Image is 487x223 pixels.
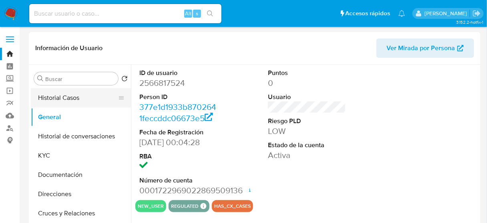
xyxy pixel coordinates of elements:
button: Cruces y Relaciones [31,204,131,223]
dt: ID de usuario [139,69,217,77]
dd: 0001722969022869509136 [139,185,217,196]
span: Ver Mirada por Persona [387,39,455,58]
dt: RBA [139,152,217,161]
span: s [196,10,198,17]
a: Notificaciones [398,10,405,17]
dt: Número de cuenta [139,176,217,185]
dd: [DATE] 00:04:28 [139,137,217,148]
p: erika.juarez@mercadolibre.com.mx [425,10,470,17]
dd: 0 [268,77,346,89]
button: Documentación [31,165,131,184]
dd: Activa [268,150,346,161]
a: 377e1d1933b8702641feccddc06673e5 [139,101,216,124]
dt: Fecha de Registración [139,128,217,137]
dd: LOW [268,126,346,137]
button: Historial de conversaciones [31,127,131,146]
dt: Estado de la cuenta [268,141,346,150]
span: Alt [185,10,191,17]
button: Volver al orden por defecto [121,75,128,84]
dt: Person ID [139,93,217,101]
button: General [31,107,131,127]
dt: Usuario [268,93,346,101]
button: search-icon [202,8,218,19]
button: has_cx_cases [214,205,251,208]
span: Accesos rápidos [346,9,390,18]
button: Historial Casos [31,88,125,107]
button: new_user [138,205,164,208]
input: Buscar usuario o caso... [29,8,221,19]
button: Buscar [37,75,44,82]
button: Direcciones [31,184,131,204]
a: Salir [473,9,481,18]
dt: Puntos [268,69,346,77]
button: Ver Mirada por Persona [376,39,474,58]
dt: Riesgo PLD [268,117,346,126]
dd: 2566817524 [139,77,217,89]
button: regulated [171,205,199,208]
input: Buscar [45,75,115,83]
button: KYC [31,146,131,165]
h1: Información de Usuario [35,44,103,52]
